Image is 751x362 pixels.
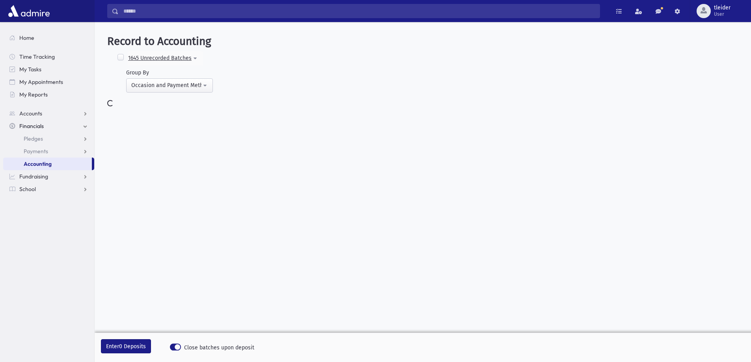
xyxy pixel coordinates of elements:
[24,160,52,167] span: Accounting
[3,32,94,44] a: Home
[714,5,731,11] span: tleider
[19,66,41,73] span: My Tasks
[24,148,48,155] span: Payments
[101,339,151,353] button: Enter0 Deposits
[19,186,36,193] span: School
[126,78,213,93] button: Occasion and Payment Method
[3,88,94,101] a: My Reports
[3,158,92,170] a: Accounting
[3,183,94,195] a: School
[128,51,203,65] button: 1645 Unrecorded Batches
[714,11,731,17] span: User
[119,343,146,350] span: 0 Deposits
[107,35,211,48] span: Record to Accounting
[3,120,94,132] a: Financials
[19,173,48,180] span: Fundraising
[119,4,600,18] input: Search
[19,53,55,60] span: Time Tracking
[19,123,44,130] span: Financials
[131,81,201,89] div: Occasion and Payment Method
[6,3,52,19] img: AdmirePro
[3,63,94,76] a: My Tasks
[128,54,192,62] div: 1645 Unrecorded Batches
[3,132,94,145] a: Pledges
[184,343,254,352] span: Close batches upon deposit
[19,34,34,41] span: Home
[126,69,213,77] div: Group By
[19,91,48,98] span: My Reports
[3,145,94,158] a: Payments
[19,78,63,85] span: My Appointments
[3,107,94,120] a: Accounts
[19,110,42,117] span: Accounts
[24,135,43,142] span: Pledges
[3,76,94,88] a: My Appointments
[3,170,94,183] a: Fundraising
[3,50,94,63] a: Time Tracking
